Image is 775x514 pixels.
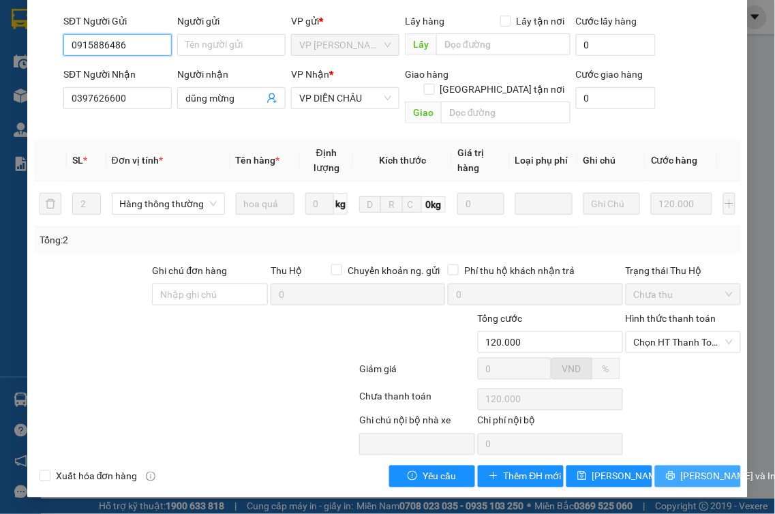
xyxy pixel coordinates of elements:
[334,193,348,215] span: kg
[291,69,329,80] span: VP Nhận
[112,155,163,166] span: Đơn vị tính
[435,82,571,97] span: [GEOGRAPHIC_DATA] tận nơi
[63,67,172,82] div: SĐT Người Nhận
[236,193,294,215] input: VD: Bàn, Ghế
[576,69,643,80] label: Cước giao hàng
[402,196,422,213] input: C
[457,147,484,173] span: Giá trị hàng
[666,471,675,482] span: printer
[359,413,475,434] div: Ghi chú nội bộ nhà xe
[236,155,280,166] span: Tên hàng
[592,469,701,484] span: [PERSON_NAME] thay đổi
[634,332,733,352] span: Chọn HT Thanh Toán
[359,196,381,213] input: D
[72,155,83,166] span: SL
[299,35,391,55] span: VP NGỌC HỒI
[723,193,735,215] button: plus
[177,14,286,29] div: Người gửi
[583,193,640,215] input: Ghi Chú
[299,88,391,108] span: VP DIỄN CHÂU
[576,87,656,109] input: Cước giao hàng
[389,466,475,487] button: exclamation-circleYêu cầu
[342,263,445,278] span: Chuyển khoản ng. gửi
[651,193,712,215] input: 0
[478,313,523,324] span: Tổng cước
[423,469,456,484] span: Yêu cầu
[626,313,716,324] label: Hình thức thanh toán
[422,196,446,213] span: 0kg
[577,471,587,482] span: save
[271,265,302,276] span: Thu Hộ
[576,16,637,27] label: Cước lấy hàng
[578,140,645,181] th: Ghi chú
[146,472,155,481] span: info-circle
[634,284,733,305] span: Chưa thu
[576,34,656,56] input: Cước lấy hàng
[50,469,143,484] span: Xuất hóa đơn hàng
[511,14,571,29] span: Lấy tận nơi
[651,155,698,166] span: Cước hàng
[379,155,426,166] span: Kích thước
[489,471,498,482] span: plus
[562,363,581,374] span: VND
[314,147,339,173] span: Định lượng
[436,33,571,55] input: Dọc đường
[478,466,564,487] button: plusThêm ĐH mới
[478,413,623,434] div: Chi phí nội bộ
[655,466,741,487] button: printer[PERSON_NAME] và In
[441,102,571,123] input: Dọc đường
[380,196,402,213] input: R
[177,67,286,82] div: Người nhận
[40,193,61,215] button: delete
[358,389,476,413] div: Chưa thanh toán
[291,14,399,29] div: VP gửi
[152,265,227,276] label: Ghi chú đơn hàng
[152,284,268,305] input: Ghi chú đơn hàng
[405,33,436,55] span: Lấy
[459,263,580,278] span: Phí thu hộ khách nhận trả
[40,232,301,247] div: Tổng: 2
[626,263,742,278] div: Trạng thái Thu Hộ
[358,362,476,386] div: Giảm giá
[504,469,562,484] span: Thêm ĐH mới
[63,14,172,29] div: SĐT Người Gửi
[120,194,217,214] span: Hàng thông thường
[405,102,441,123] span: Giao
[603,363,609,374] span: %
[566,466,652,487] button: save[PERSON_NAME] thay đổi
[405,16,444,27] span: Lấy hàng
[405,69,449,80] span: Giao hàng
[267,93,277,104] span: user-add
[408,471,417,482] span: exclamation-circle
[510,140,578,181] th: Loại phụ phí
[457,193,504,215] input: 0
